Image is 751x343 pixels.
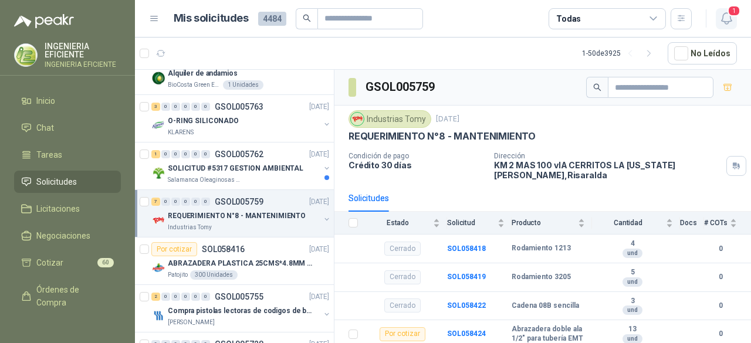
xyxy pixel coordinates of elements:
h3: GSOL005759 [366,78,437,96]
b: SOL058422 [447,301,486,310]
th: Docs [680,212,704,235]
span: Solicitudes [36,175,77,188]
a: SOL058424 [447,330,486,338]
p: Dirección [494,152,722,160]
b: Cadena 08B sencilla [512,301,579,311]
th: Cantidad [592,212,680,235]
a: 7 0 0 0 0 0 GSOL005759[DATE] Company LogoREQUERIMIENTO N°8 - MANTENIMIENTOIndustrias Tomy [151,195,331,232]
div: 0 [171,198,180,206]
img: Company Logo [15,44,37,66]
img: Company Logo [151,166,165,180]
div: 0 [181,150,190,158]
p: GSOL005755 [215,293,263,301]
div: und [623,277,642,287]
a: Tareas [14,144,121,166]
div: Cerrado [384,270,421,284]
p: Patojito [168,270,188,280]
div: 2 [151,293,160,301]
a: SOL058419 [447,273,486,281]
b: 5 [592,268,673,277]
div: 0 [191,293,200,301]
p: Alquiler de andamios [168,68,238,79]
p: GSOL005762 [215,150,263,158]
div: 0 [201,150,210,158]
span: search [593,83,601,91]
p: REQUERIMIENTO N°8 - MANTENIMIENTO [168,210,306,222]
p: Industrias Tomy [168,223,212,232]
h1: Mis solicitudes [174,10,249,27]
img: Company Logo [351,113,364,125]
b: Rodamiento 1213 [512,244,571,253]
p: SOL058416 [202,245,245,253]
img: Company Logo [151,261,165,275]
a: SOL058418 [447,244,486,253]
span: Chat [36,121,54,134]
span: Tareas [36,148,62,161]
p: [DATE] [436,114,459,125]
p: Compra pistolas lectoras de codigos de barras [168,305,314,317]
a: Cotizar60 [14,252,121,274]
p: [DATE] [309,196,329,208]
span: Inicio [36,94,55,107]
p: Salamanca Oleaginosas SAS [168,175,242,185]
a: Licitaciones [14,198,121,220]
p: GSOL005763 [215,103,263,111]
span: Cotizar [36,256,63,269]
span: # COTs [704,219,728,227]
a: Por cotizarSOL058416[DATE] Company LogoABRAZADERA PLASTICA 25CMS*4.8MM NEGRAPatojito300 Unidades [135,237,334,285]
p: [PERSON_NAME] [168,318,215,327]
p: [DATE] [309,291,329,303]
div: 1 - 50 de 3925 [582,44,658,63]
div: 0 [171,103,180,111]
a: 2 0 0 0 0 0 GSOL005755[DATE] Company LogoCompra pistolas lectoras de codigos de barras[PERSON_NAME] [151,290,331,327]
div: 7 [151,198,160,206]
div: Por cotizar [380,327,425,341]
b: 4 [592,239,673,249]
div: 0 [161,103,170,111]
a: 1 0 0 0 0 0 GSOL005762[DATE] Company LogoSOLICITUD #5317 GESTION AMBIENTALSalamanca Oleaginosas SAS [151,147,331,185]
p: [DATE] [309,244,329,255]
span: Cantidad [592,219,664,227]
span: 60 [97,258,114,267]
div: 3 [151,103,160,111]
a: Negociaciones [14,225,121,247]
p: O-RING SILICONADO [168,116,239,127]
p: BioCosta Green Energy S.A.S [168,80,221,90]
b: 3 [592,297,673,306]
div: Todas [556,12,581,25]
div: 0 [181,293,190,301]
a: Solicitudes [14,171,121,193]
div: Industrias Tomy [349,110,431,128]
p: [DATE] [309,101,329,113]
p: SOLICITUD #5317 GESTION AMBIENTAL [168,163,303,174]
p: Crédito 30 días [349,160,485,170]
a: Inicio [14,90,121,112]
button: No Leídos [668,42,737,64]
div: 0 [201,103,210,111]
p: INGENIERIA EFICIENTE [45,42,121,59]
b: 0 [704,328,737,339]
button: 1 [716,8,737,29]
b: 0 [704,300,737,311]
a: Chat [14,117,121,139]
div: und [623,249,642,258]
span: search [303,14,311,22]
span: Negociaciones [36,229,90,242]
p: [DATE] [309,149,329,160]
span: 4484 [258,12,286,26]
a: Por cotizarSOL058472[DATE] Company LogoAlquiler de andamiosBioCosta Green Energy S.A.S1 Unidades [135,47,334,95]
div: 0 [161,198,170,206]
div: 0 [191,103,200,111]
p: GSOL005759 [215,198,263,206]
b: 13 [592,325,673,334]
p: KM 2 MAS 100 vIA CERRITOS LA [US_STATE] [PERSON_NAME] , Risaralda [494,160,722,180]
div: 0 [191,198,200,206]
div: und [623,305,642,315]
div: 0 [171,293,180,301]
div: 0 [171,150,180,158]
div: Cerrado [384,298,421,313]
span: Licitaciones [36,202,80,215]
